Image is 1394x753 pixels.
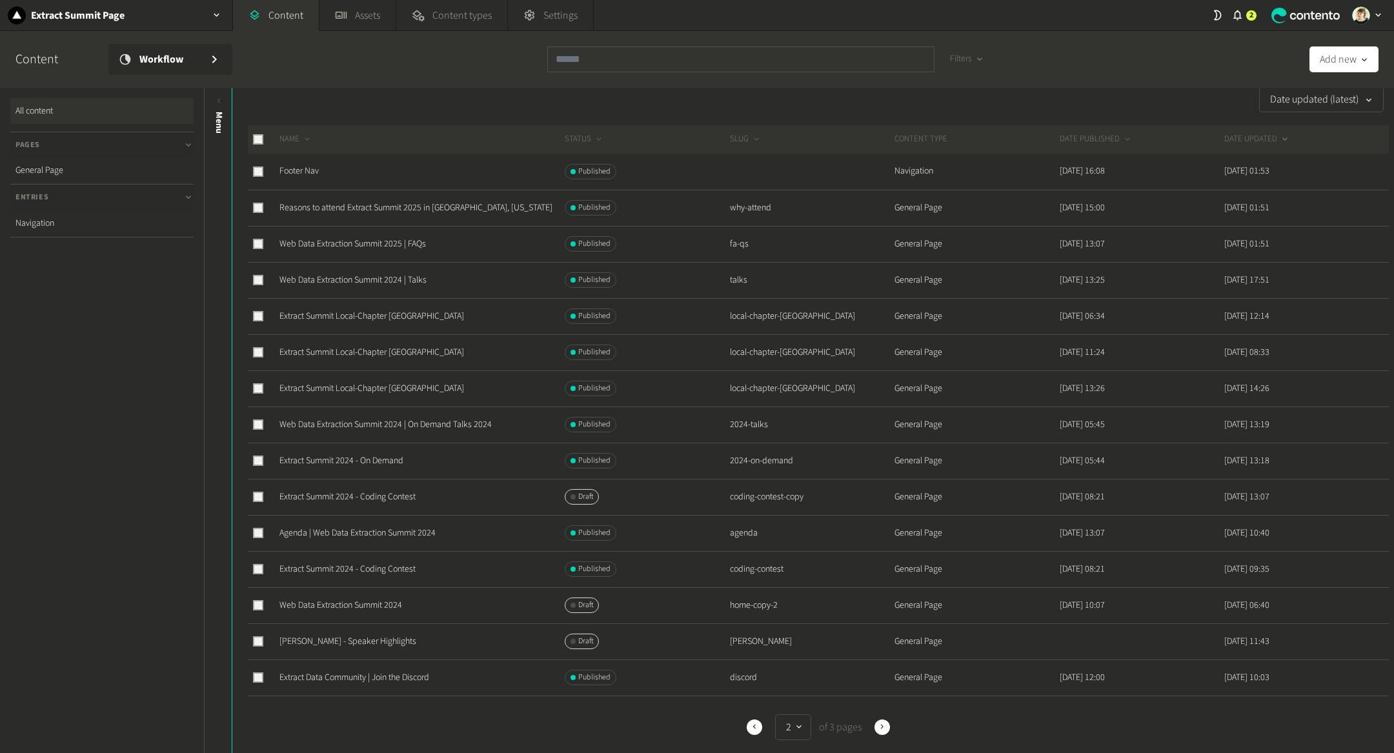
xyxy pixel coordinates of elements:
span: Menu [212,112,226,134]
time: [DATE] 05:44 [1060,454,1105,467]
span: Published [578,563,611,575]
td: home-copy-2 [729,587,894,623]
td: General Page [894,226,1059,262]
td: 2024-on-demand [729,443,894,479]
time: [DATE] 17:51 [1224,274,1269,286]
time: [DATE] 01:51 [1224,201,1269,214]
time: [DATE] 10:40 [1224,527,1269,539]
td: General Page [894,587,1059,623]
time: [DATE] 13:07 [1060,237,1105,250]
time: [DATE] 08:21 [1060,563,1105,576]
time: [DATE] 13:18 [1224,454,1269,467]
td: local-chapter-[GEOGRAPHIC_DATA] [729,370,894,407]
time: [DATE] 01:51 [1224,237,1269,250]
a: Navigation [10,210,194,236]
time: [DATE] 13:07 [1224,490,1269,503]
span: Draft [578,491,593,503]
a: Extract Summit Local-Chapter [GEOGRAPHIC_DATA] [279,310,464,323]
button: DATE UPDATED [1224,133,1290,146]
td: discord [729,659,894,696]
a: Extract Data Community | Join the Discord [279,671,429,684]
h2: Extract Summit Page [31,8,125,23]
a: [PERSON_NAME] - Speaker Highlights [279,635,416,648]
time: [DATE] 16:08 [1060,165,1105,177]
span: Published [578,166,611,177]
td: General Page [894,443,1059,479]
a: Extract Summit Local-Chapter [GEOGRAPHIC_DATA] [279,346,464,359]
td: General Page [894,696,1059,732]
span: Filters [950,52,972,66]
time: [DATE] 10:03 [1224,671,1269,684]
td: agenda [729,515,894,551]
button: STATUS [565,133,604,146]
td: fa-qs [729,226,894,262]
a: Extract Summit Local-Chapter [GEOGRAPHIC_DATA] [279,382,464,395]
time: [DATE] 13:26 [1060,382,1105,395]
span: Content types [432,8,492,23]
a: Extract Summit 2024 - Coding Contest [279,563,416,576]
a: Web Data Extraction Summit 2024 | Talks [279,274,427,286]
td: Navigation [894,154,1059,190]
td: [PERSON_NAME] [729,623,894,659]
span: Published [578,274,611,286]
time: [DATE] 13:19 [1224,418,1269,431]
button: SLUG [730,133,762,146]
time: [DATE] 08:21 [1060,490,1105,503]
time: [DATE] 01:53 [1224,165,1269,177]
h2: Content [15,50,88,69]
td: code-of-conduct [729,696,894,732]
a: Agenda | Web Data Extraction Summit 2024 [279,527,436,539]
td: General Page [894,515,1059,551]
td: General Page [894,370,1059,407]
time: [DATE] 06:34 [1060,310,1105,323]
button: 2 [775,714,811,740]
span: Pages [15,139,40,151]
span: 2 [1249,10,1253,21]
td: General Page [894,298,1059,334]
td: General Page [894,262,1059,298]
span: Published [578,383,611,394]
a: All content [10,98,194,124]
td: General Page [894,407,1059,443]
span: Published [578,346,611,358]
a: Web Data Extraction Summit 2024 | On Demand Talks 2024 [279,418,492,431]
a: Web Data Extraction Summit 2024 [279,599,402,612]
span: Published [578,527,611,539]
a: General Page [10,157,194,183]
time: [DATE] 13:25 [1060,274,1105,286]
span: Published [578,419,611,430]
time: [DATE] 05:45 [1060,418,1105,431]
th: CONTENT TYPE [894,125,1059,154]
time: [DATE] 12:00 [1060,671,1105,684]
td: coding-contest-copy [729,479,894,515]
a: Footer Nav [279,165,319,177]
a: Extract Summit 2024 - On Demand [279,454,403,467]
span: Published [578,310,611,322]
time: [DATE] 10:07 [1060,599,1105,612]
span: Entries [15,192,48,203]
span: Draft [578,599,593,611]
td: local-chapter-[GEOGRAPHIC_DATA] [729,334,894,370]
td: General Page [894,551,1059,587]
td: 2024-talks [729,407,894,443]
button: DATE PUBLISHED [1060,133,1133,146]
td: local-chapter-[GEOGRAPHIC_DATA] [729,298,894,334]
time: [DATE] 14:26 [1224,382,1269,395]
time: [DATE] 13:07 [1060,527,1105,539]
time: [DATE] 11:24 [1060,346,1105,359]
time: [DATE] 08:33 [1224,346,1269,359]
span: Published [578,202,611,214]
button: Date updated (latest) [1259,86,1384,112]
span: Draft [578,636,593,647]
td: General Page [894,659,1059,696]
td: talks [729,262,894,298]
time: [DATE] 11:43 [1224,635,1269,648]
img: Linda Giuliano [1352,6,1370,25]
a: Workflow [108,44,232,75]
time: [DATE] 09:35 [1224,563,1269,576]
time: [DATE] 15:00 [1060,201,1105,214]
span: Published [578,238,611,250]
span: Published [578,455,611,467]
button: Filters [940,46,995,72]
